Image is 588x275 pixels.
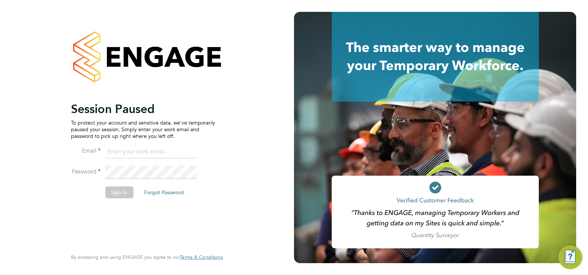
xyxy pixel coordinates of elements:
button: Engage Resource Center [558,245,582,269]
h2: Session Paused [71,102,215,116]
span: By accessing and using ENGAGE you agree to our [71,254,223,260]
label: Email [71,147,101,155]
label: Password [71,168,101,176]
p: To protect your account and sensitive data, we've temporarily paused your session. Simply enter y... [71,119,215,140]
a: Terms & Conditions [180,254,223,260]
button: Sign In [105,186,133,198]
input: Enter your work email... [105,145,196,159]
span: Terms & Conditions [180,254,223,260]
button: Forgot Password [138,186,190,198]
